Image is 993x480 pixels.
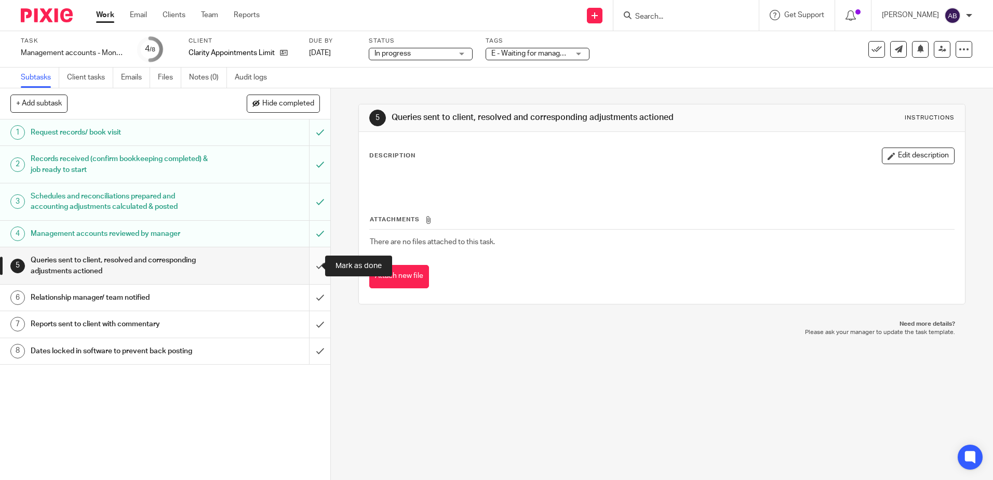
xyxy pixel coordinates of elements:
a: Notes (0) [189,68,227,88]
div: 1 [10,125,25,140]
a: Clients [163,10,185,20]
label: Task [21,37,125,45]
div: 3 [10,194,25,209]
input: Search [634,12,728,22]
label: Tags [486,37,589,45]
span: There are no files attached to this task. [370,238,495,246]
label: Due by [309,37,356,45]
label: Status [369,37,473,45]
span: [DATE] [309,49,331,57]
small: /8 [150,47,155,52]
div: 7 [10,317,25,331]
div: 5 [369,110,386,126]
a: Team [201,10,218,20]
h1: Records received (confirm bookkeeping completed) & job ready to start [31,151,209,178]
div: Instructions [905,114,955,122]
div: 8 [10,344,25,358]
button: Edit description [882,148,955,164]
p: Clarity Appointments Limited [189,48,275,58]
h1: Management accounts reviewed by manager [31,226,209,242]
a: Reports [234,10,260,20]
button: Attach new file [369,265,429,288]
h1: Request records/ book visit [31,125,209,140]
h1: Dates locked in software to prevent back posting [31,343,209,359]
div: 6 [10,290,25,305]
a: Work [96,10,114,20]
img: svg%3E [944,7,961,24]
button: + Add subtask [10,95,68,112]
h1: Schedules and reconciliations prepared and accounting adjustments calculated & posted [31,189,209,215]
a: Email [130,10,147,20]
a: Subtasks [21,68,59,88]
p: [PERSON_NAME] [882,10,939,20]
p: Description [369,152,415,160]
a: Emails [121,68,150,88]
span: Get Support [784,11,824,19]
label: Client [189,37,296,45]
h1: Queries sent to client, resolved and corresponding adjustments actioned [31,252,209,279]
span: In progress [374,50,411,57]
span: Hide completed [262,100,314,108]
span: Attachments [370,217,420,222]
div: 2 [10,157,25,172]
h1: Relationship manager/ team notified [31,290,209,305]
div: 5 [10,259,25,273]
p: Please ask your manager to update the task template. [369,328,955,337]
div: 4 [145,43,155,55]
a: Files [158,68,181,88]
h1: Reports sent to client with commentary [31,316,209,332]
img: Pixie [21,8,73,22]
a: Audit logs [235,68,275,88]
a: Client tasks [67,68,113,88]
div: Management accounts - Monthly [21,48,125,58]
span: E - Waiting for manager review/approval [491,50,619,57]
div: 4 [10,226,25,241]
p: Need more details? [369,320,955,328]
h1: Queries sent to client, resolved and corresponding adjustments actioned [392,112,684,123]
button: Hide completed [247,95,320,112]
